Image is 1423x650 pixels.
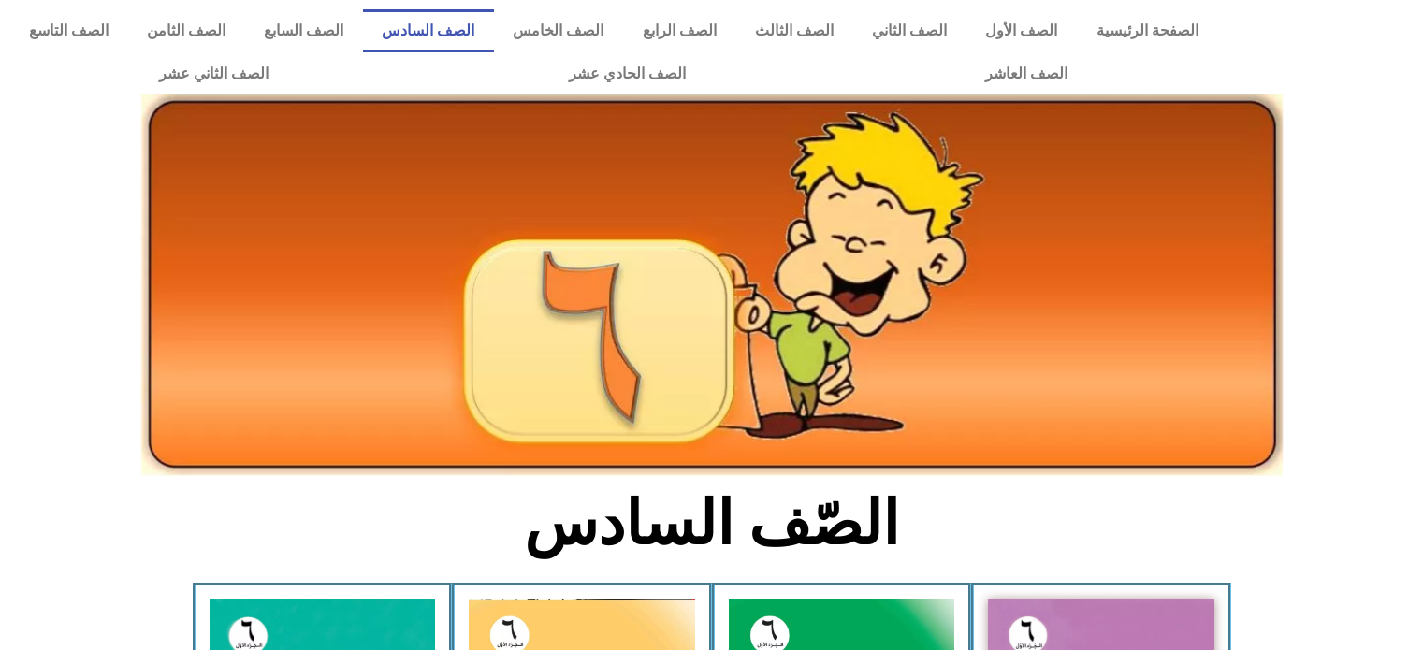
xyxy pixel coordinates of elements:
[835,52,1217,95] a: الصف العاشر
[623,9,735,52] a: الصف الرابع
[966,9,1077,52] a: الصف الأول
[9,52,418,95] a: الصف الثاني عشر
[402,487,1021,560] h2: الصّف السادس
[244,9,362,52] a: الصف السابع
[494,9,623,52] a: الصف الخامس
[852,9,966,52] a: الصف الثاني
[127,9,244,52] a: الصف الثامن
[1077,9,1217,52] a: الصفحة الرئيسية
[363,9,494,52] a: الصف السادس
[735,9,852,52] a: الصف الثالث
[9,9,127,52] a: الصف التاسع
[418,52,835,95] a: الصف الحادي عشر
